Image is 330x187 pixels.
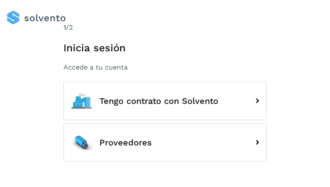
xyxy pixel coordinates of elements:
[63,123,267,162] button: Proveedores
[63,82,267,120] button: Tengo contrato con Solvento
[63,42,267,54] h1: Inicia sesión
[63,23,66,31] span: 1
[99,138,152,147] span: Proveedores
[63,63,267,71] p: Accede a tu cuenta
[99,96,218,106] span: Tengo contrato con Solvento
[63,22,267,33] div: /2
